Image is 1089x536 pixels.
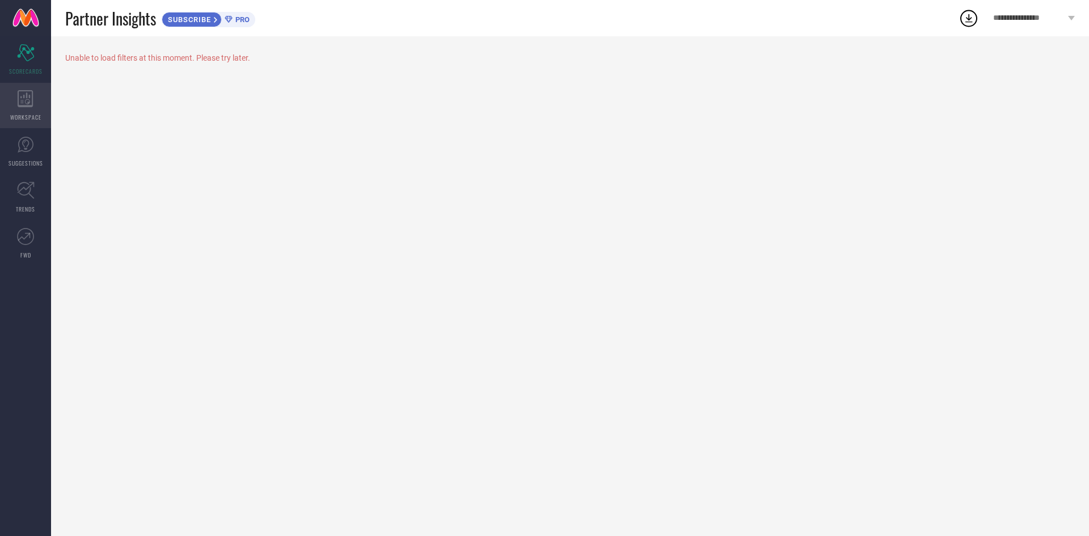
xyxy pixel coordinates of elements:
span: FWD [20,251,31,259]
span: Partner Insights [65,7,156,30]
span: PRO [233,15,250,24]
div: Open download list [959,8,979,28]
span: TRENDS [16,205,35,213]
span: WORKSPACE [10,113,41,121]
span: SCORECARDS [9,67,43,75]
div: Unable to load filters at this moment. Please try later. [65,53,1075,62]
span: SUGGESTIONS [9,159,43,167]
a: SUBSCRIBEPRO [162,9,255,27]
span: SUBSCRIBE [162,15,214,24]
